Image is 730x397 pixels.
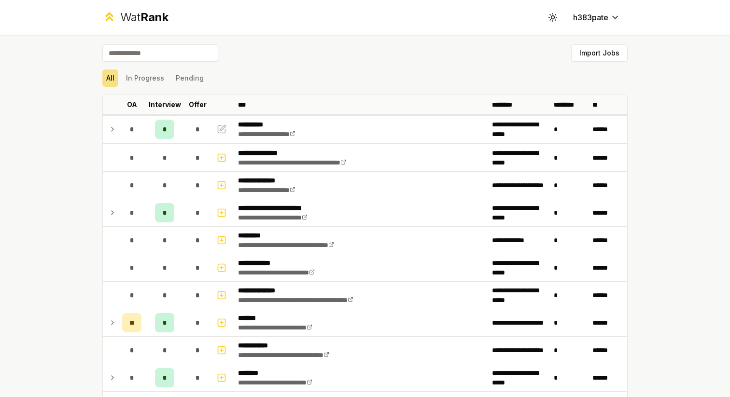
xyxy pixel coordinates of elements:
p: OA [127,100,137,110]
p: Interview [149,100,181,110]
span: h383pate [573,12,608,23]
button: All [102,69,118,87]
button: Import Jobs [571,44,628,62]
button: In Progress [122,69,168,87]
button: h383pate [565,9,628,26]
span: Rank [140,10,168,24]
p: Offer [189,100,207,110]
div: Wat [120,10,168,25]
button: Pending [172,69,208,87]
a: WatRank [102,10,168,25]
